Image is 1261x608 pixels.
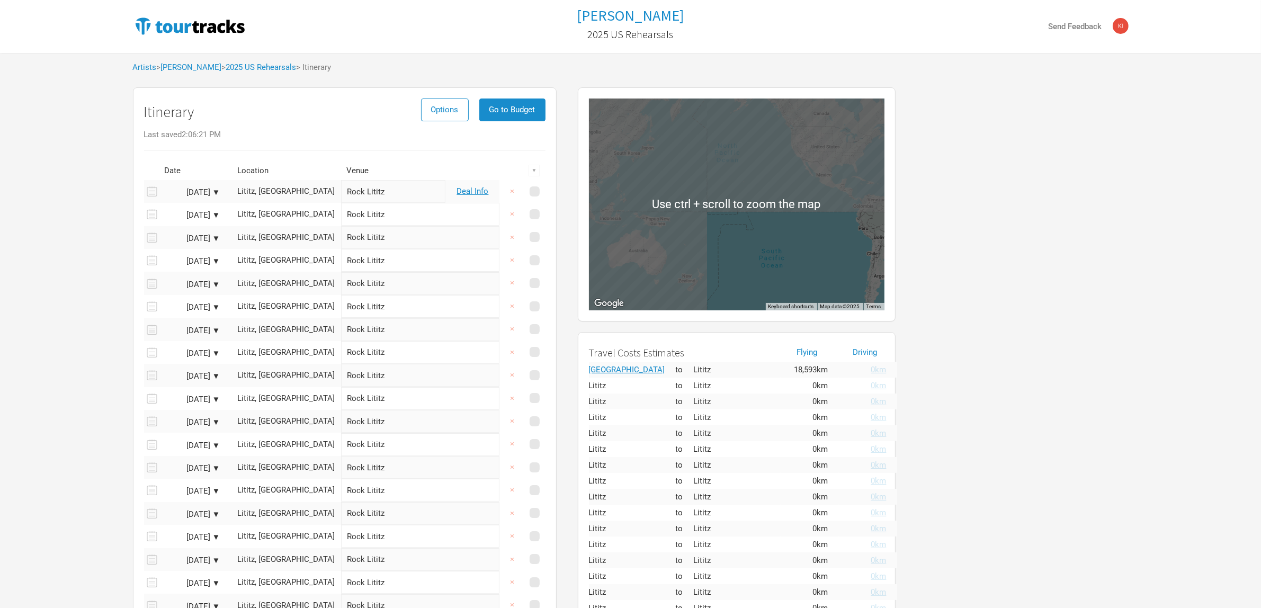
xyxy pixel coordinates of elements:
div: [DATE] ▼ [162,350,220,357]
img: Google [592,297,627,310]
a: 2025 US Rehearsals [588,23,674,46]
a: Change Travel Calculation Type To Driving [839,414,887,422]
a: Change Travel Calculation Type To Driving [839,509,887,517]
div: Lititz, United States [237,417,336,425]
span: 0km [871,540,887,549]
td: Lititz [694,425,781,441]
div: Lititz, United States [237,256,336,264]
a: Go to Budget [479,105,545,114]
button: × [500,341,525,364]
div: [DATE] ▼ [162,235,220,243]
span: 0km [813,460,828,470]
span: 0km [813,428,828,438]
div: Lititz, United States [237,210,336,218]
span: 0km [871,444,887,454]
h2: Travel Costs Estimates [589,347,770,359]
td: to [676,394,694,409]
td: to [676,537,694,552]
td: Lititz [589,457,676,473]
span: 0km [813,381,828,390]
span: 0km [813,540,828,549]
a: [PERSON_NAME] [161,62,222,72]
a: Change Travel Calculation Type To Driving [839,493,887,501]
button: × [500,203,525,226]
td: Lititz [694,394,781,409]
div: Lititz, United States [237,556,336,564]
a: Change Travel Calculation Type To Driving [839,398,887,406]
a: Change Travel Calculation Type To Driving [839,430,887,437]
div: [DATE] ▼ [162,189,220,196]
td: Lititz [589,409,676,425]
a: Change Travel Calculation Type To Driving [839,366,887,374]
button: × [500,272,525,294]
input: Rock Lititz [341,203,499,226]
td: to [676,457,694,473]
span: 0km [871,413,887,422]
span: 0km [871,397,887,406]
td: to [676,568,694,584]
button: × [500,249,525,272]
div: [DATE] ▼ [162,442,220,450]
input: Rock Lititz [341,410,499,433]
span: 0km [813,524,828,533]
a: Open this area in Google Maps (opens a new window) [592,297,627,310]
input: Rock Lititz [341,272,499,295]
img: Kimberley [1113,18,1129,34]
a: 2025 US Rehearsals [226,62,297,72]
td: Lititz [694,441,781,457]
a: Terms [866,303,881,309]
span: 0km [871,460,887,470]
h1: Itinerary [144,104,194,120]
div: Lititz, United States [237,371,336,379]
button: × [500,456,525,479]
span: > [222,64,297,71]
div: Lititz, United States [237,280,336,288]
td: to [676,425,694,441]
button: Keyboard shortcuts [768,303,814,310]
div: [DATE] ▼ [162,303,220,311]
span: 0km [813,492,828,502]
button: × [500,479,525,502]
button: × [500,571,525,594]
td: Lititz [589,489,676,505]
a: Change Travel Calculation Type To Driving [839,525,887,533]
td: to [676,362,694,378]
td: to [676,521,694,537]
td: Lititz [589,473,676,489]
div: [DATE] ▼ [162,464,220,472]
input: Rock Lititz [341,502,499,525]
input: Rock Lititz [341,249,499,272]
input: Rock Lititz [341,226,499,249]
td: Lititz [589,584,676,600]
td: Lititz [694,521,781,537]
div: [DATE] ▼ [162,511,220,518]
a: Deal Info [457,186,489,196]
button: × [500,364,525,387]
input: Rock Lititz [341,387,499,410]
input: Rock Lititz [341,525,499,548]
span: 0km [871,587,887,597]
a: Artists [133,62,157,72]
div: [DATE] ▼ [162,257,220,265]
span: 0km [871,365,887,374]
input: Rock Lititz [341,571,499,594]
div: Lititz, United States [237,302,336,310]
div: Lititz, United States [237,395,336,403]
span: 0km [871,556,887,565]
a: Change Travel Calculation Type To Driving [839,541,887,549]
td: Lititz [589,537,676,552]
div: Lititz, United States [237,509,336,517]
button: × [500,410,525,433]
div: Rock Lititz, Lititz, United States [861,144,865,148]
span: 0km [813,413,828,422]
span: 0km [871,571,887,581]
td: to [676,584,694,600]
span: 0km [871,381,887,390]
td: Lititz [694,457,781,473]
td: Lititz [694,584,781,600]
span: 0km [871,476,887,486]
a: Change Travel Calculation Type To Driving [839,382,887,390]
span: 0km [813,444,828,454]
span: Map data ©2025 [820,303,860,309]
div: [DATE] ▼ [162,579,220,587]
